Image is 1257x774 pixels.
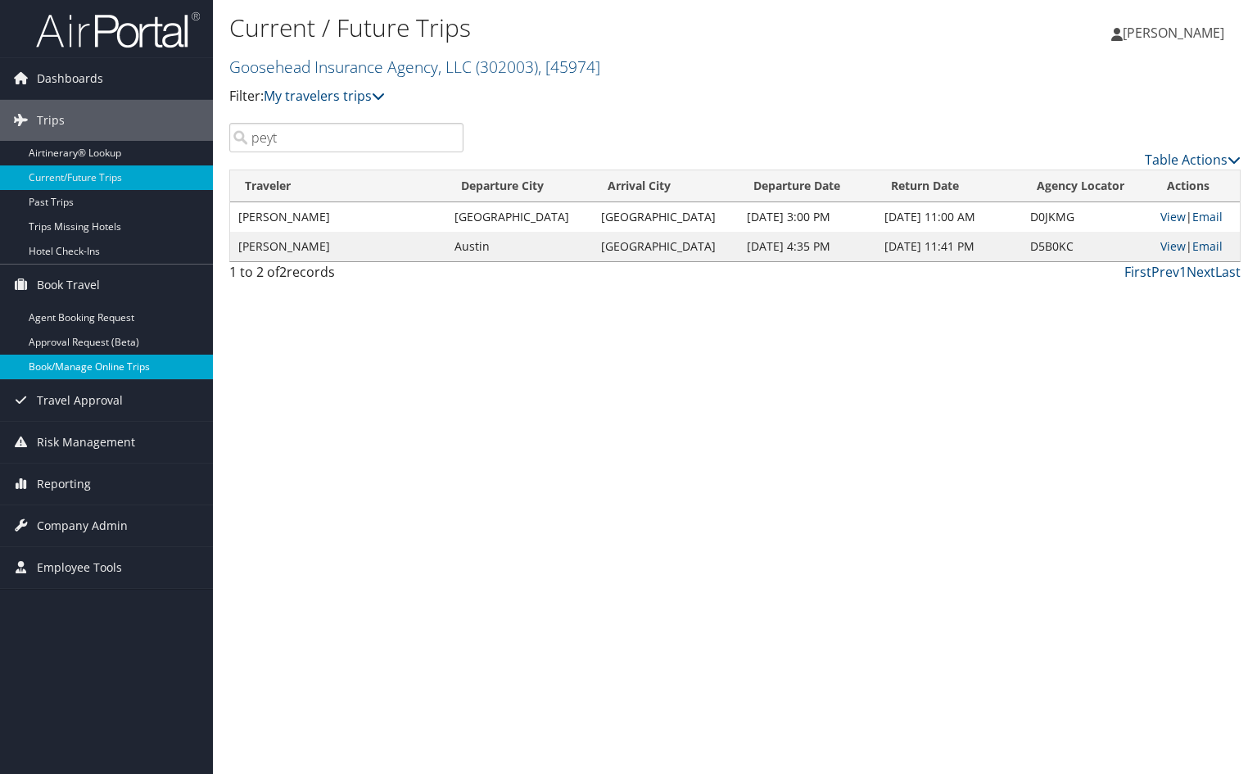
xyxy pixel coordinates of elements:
span: Dashboards [37,58,103,99]
td: | [1152,232,1240,261]
span: Book Travel [37,265,100,306]
th: Departure Date: activate to sort column descending [739,170,876,202]
td: [GEOGRAPHIC_DATA] [593,202,739,232]
th: Return Date: activate to sort column ascending [876,170,1021,202]
a: View [1160,209,1186,224]
a: Email [1192,238,1223,254]
a: Table Actions [1145,151,1241,169]
span: Risk Management [37,422,135,463]
th: Agency Locator: activate to sort column ascending [1022,170,1152,202]
span: , [ 45974 ] [538,56,600,78]
a: My travelers trips [264,87,385,105]
div: 1 to 2 of records [229,262,463,290]
td: D5B0KC [1022,232,1152,261]
a: Next [1187,263,1215,281]
td: | [1152,202,1240,232]
a: 1 [1179,263,1187,281]
span: [PERSON_NAME] [1123,24,1224,42]
a: Email [1192,209,1223,224]
img: airportal-logo.png [36,11,200,49]
span: Reporting [37,464,91,505]
input: Search Traveler or Arrival City [229,123,463,152]
a: [PERSON_NAME] [1111,8,1241,57]
th: Arrival City: activate to sort column ascending [593,170,739,202]
a: Last [1215,263,1241,281]
td: [PERSON_NAME] [230,232,446,261]
td: Austin [446,232,592,261]
td: [PERSON_NAME] [230,202,446,232]
th: Departure City: activate to sort column ascending [446,170,592,202]
a: View [1160,238,1186,254]
a: Prev [1151,263,1179,281]
td: [GEOGRAPHIC_DATA] [593,232,739,261]
td: [GEOGRAPHIC_DATA] [446,202,592,232]
span: ( 302003 ) [476,56,538,78]
span: 2 [279,263,287,281]
a: First [1124,263,1151,281]
span: Travel Approval [37,380,123,421]
a: Goosehead Insurance Agency, LLC [229,56,600,78]
td: [DATE] 11:00 AM [876,202,1021,232]
th: Actions [1152,170,1240,202]
td: [DATE] 11:41 PM [876,232,1021,261]
span: Employee Tools [37,547,122,588]
span: Company Admin [37,505,128,546]
td: [DATE] 4:35 PM [739,232,876,261]
h1: Current / Future Trips [229,11,903,45]
td: [DATE] 3:00 PM [739,202,876,232]
td: D0JKMG [1022,202,1152,232]
th: Traveler: activate to sort column ascending [230,170,446,202]
p: Filter: [229,86,903,107]
span: Trips [37,100,65,141]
